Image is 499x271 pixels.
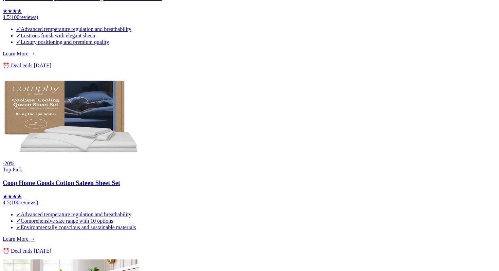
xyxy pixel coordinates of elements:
span: Luxury positioning and premium quality [21,39,109,45]
span: 4.5 ( 100 reviews) [3,200,38,205]
div: ★★★★ [3,193,496,200]
div: Learn More → [3,51,496,57]
span: ✓ [16,211,21,217]
div: Learn More → [3,236,496,242]
span: Environmentally conscious and sustainable materials [21,224,136,230]
img: Coop Home Goods Cotton Sateen Sheet Set [3,74,138,159]
span: ✓ [16,224,21,230]
div: ★★★★ [3,8,496,14]
span: ✓ [16,39,21,45]
span: 4.5 ( 100 reviews) [3,14,38,20]
span: Lustrous finish with elegant sheen [21,33,95,38]
span: Advanced temperature regulation and breathability [21,26,131,32]
span: ✓ [16,26,21,32]
span: Advanced temperature regulation and breathability [21,211,131,217]
div: Top Pick [3,167,496,173]
p: ⏰ Deal ends [DATE] [3,62,496,69]
a: Coop Home Goods Cotton Sateen Sheet Set-20%Top PickCoop Home Goods Cotton Sateen Sheet Set★★★★4.5... [3,74,496,254]
span: ✓ [16,218,21,224]
span: Comprehensive size range with 10 options [21,218,113,224]
h3: Coop Home Goods Cotton Sateen Sheet Set [3,179,496,187]
p: ⏰ Deal ends [DATE] [3,248,496,254]
span: ✓ [16,33,21,38]
div: - 20 % [3,160,496,167]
